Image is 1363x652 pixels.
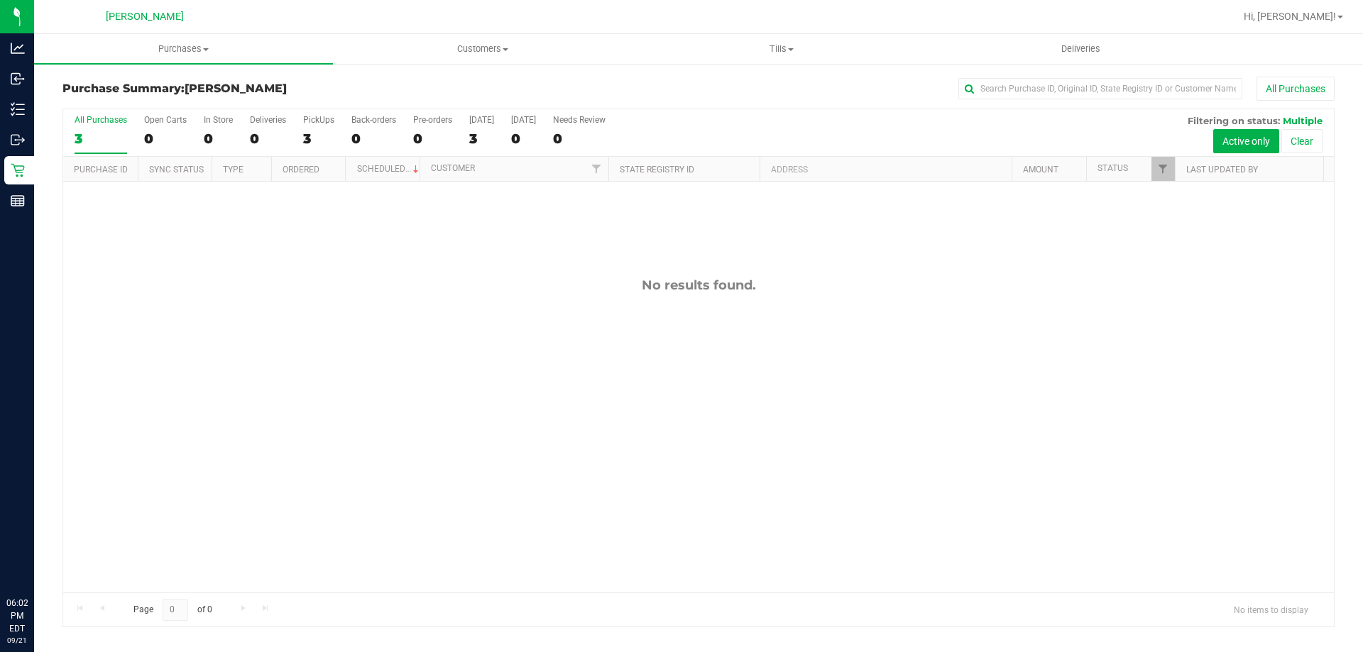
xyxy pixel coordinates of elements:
[1257,77,1335,101] button: All Purchases
[250,115,286,125] div: Deliveries
[11,194,25,208] inline-svg: Reports
[74,165,128,175] a: Purchase ID
[333,34,632,64] a: Customers
[469,115,494,125] div: [DATE]
[632,34,931,64] a: Tills
[469,131,494,147] div: 3
[511,131,536,147] div: 0
[250,131,286,147] div: 0
[1151,157,1175,181] a: Filter
[760,157,1012,182] th: Address
[620,165,694,175] a: State Registry ID
[63,277,1334,293] div: No results found.
[633,43,930,55] span: Tills
[1222,599,1320,620] span: No items to display
[6,597,28,635] p: 06:02 PM EDT
[204,131,233,147] div: 0
[1023,165,1058,175] a: Amount
[413,115,452,125] div: Pre-orders
[553,131,606,147] div: 0
[62,82,486,95] h3: Purchase Summary:
[351,115,396,125] div: Back-orders
[1283,115,1323,126] span: Multiple
[1213,129,1279,153] button: Active only
[149,165,204,175] a: Sync Status
[11,133,25,147] inline-svg: Outbound
[1186,165,1258,175] a: Last Updated By
[413,131,452,147] div: 0
[144,131,187,147] div: 0
[357,164,422,174] a: Scheduled
[14,538,57,581] iframe: Resource center
[1042,43,1120,55] span: Deliveries
[931,34,1230,64] a: Deliveries
[303,131,334,147] div: 3
[553,115,606,125] div: Needs Review
[1244,11,1336,22] span: Hi, [PERSON_NAME]!
[34,34,333,64] a: Purchases
[144,115,187,125] div: Open Carts
[334,43,631,55] span: Customers
[34,43,333,55] span: Purchases
[11,41,25,55] inline-svg: Analytics
[1281,129,1323,153] button: Clear
[283,165,319,175] a: Ordered
[511,115,536,125] div: [DATE]
[121,599,224,621] span: Page of 0
[958,78,1242,99] input: Search Purchase ID, Original ID, State Registry ID or Customer Name...
[431,163,475,173] a: Customer
[106,11,184,23] span: [PERSON_NAME]
[11,72,25,86] inline-svg: Inbound
[11,102,25,116] inline-svg: Inventory
[223,165,243,175] a: Type
[11,163,25,177] inline-svg: Retail
[351,131,396,147] div: 0
[1188,115,1280,126] span: Filtering on status:
[585,157,608,181] a: Filter
[185,82,287,95] span: [PERSON_NAME]
[6,635,28,646] p: 09/21
[204,115,233,125] div: In Store
[1097,163,1128,173] a: Status
[75,115,127,125] div: All Purchases
[75,131,127,147] div: 3
[303,115,334,125] div: PickUps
